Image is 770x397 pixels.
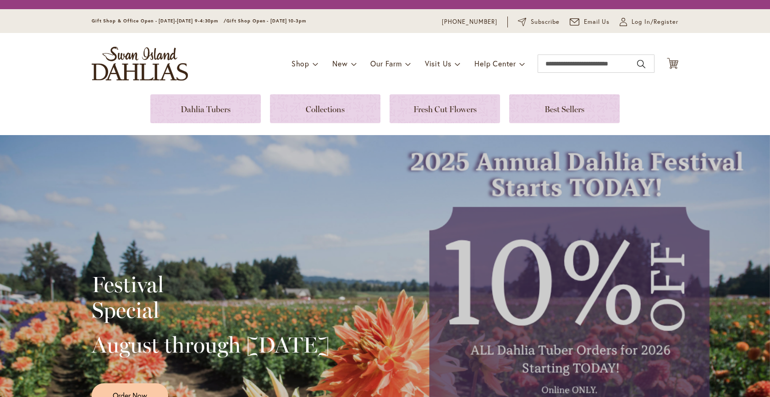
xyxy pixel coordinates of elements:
h2: August through [DATE] [92,332,330,358]
span: Subscribe [531,17,560,27]
h2: Festival Special [92,272,330,323]
span: Help Center [474,59,516,68]
a: [PHONE_NUMBER] [442,17,497,27]
button: Search [637,57,645,71]
span: Email Us [584,17,610,27]
span: Visit Us [425,59,451,68]
a: store logo [92,47,188,81]
span: Our Farm [370,59,401,68]
a: Email Us [570,17,610,27]
span: Gift Shop & Office Open - [DATE]-[DATE] 9-4:30pm / [92,18,226,24]
span: Gift Shop Open - [DATE] 10-3pm [226,18,306,24]
span: Log In/Register [632,17,678,27]
span: New [332,59,347,68]
a: Subscribe [518,17,560,27]
span: Shop [291,59,309,68]
a: Log In/Register [620,17,678,27]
